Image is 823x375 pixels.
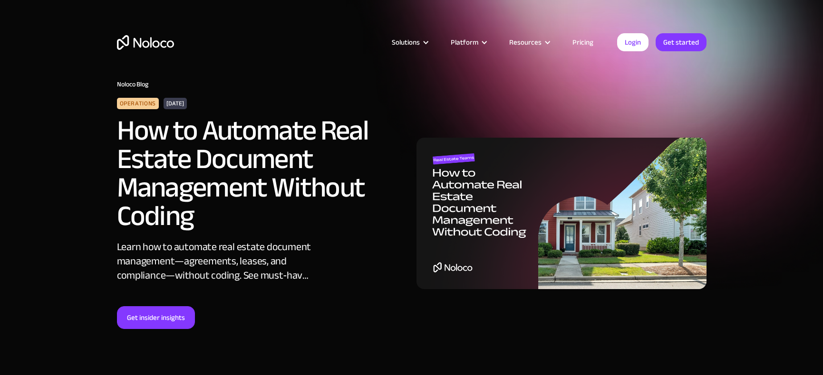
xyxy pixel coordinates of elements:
[117,306,195,329] a: Get insider insights
[117,35,174,50] a: home
[451,36,478,48] div: Platform
[117,116,378,230] h2: How to Automate Real Estate Document Management Without Coding
[561,36,605,48] a: Pricing
[392,36,420,48] div: Solutions
[497,36,561,48] div: Resources
[416,138,707,289] img: How to Automate Real Estate Document Management Without Coding
[439,36,497,48] div: Platform
[617,33,649,51] a: Login
[117,98,159,109] div: Operations
[509,36,542,48] div: Resources
[117,240,312,282] div: Learn how to automate real estate document management—agreements, leases, and compliance—without ...
[380,36,439,48] div: Solutions
[656,33,707,51] a: Get started
[164,98,187,109] div: [DATE]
